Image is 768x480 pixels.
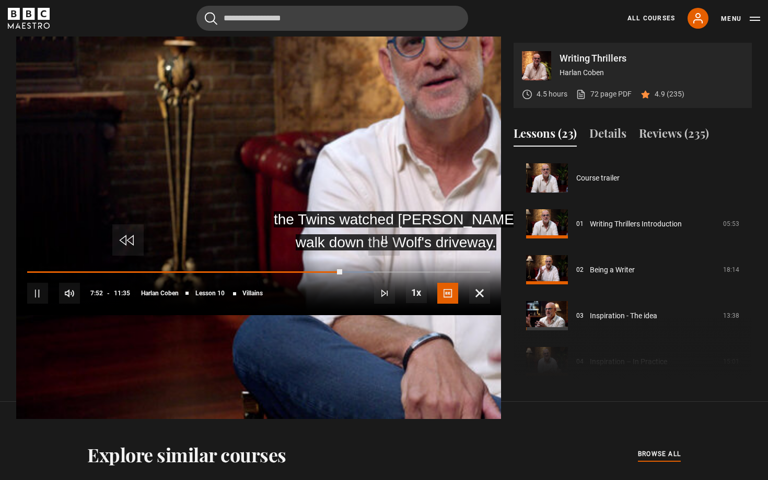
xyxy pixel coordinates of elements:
button: Playback Rate [406,282,427,303]
a: Inspiration - The idea [590,310,657,321]
a: Being a Writer [590,265,635,275]
button: Toggle navigation [721,14,760,24]
span: Villains [242,290,263,296]
svg: BBC Maestro [8,8,50,29]
button: Details [589,125,626,147]
button: Reviews (235) [639,125,709,147]
button: Next Lesson [374,283,395,304]
button: Mute [59,283,80,304]
a: Course trailer [576,173,620,184]
video-js: Video Player [16,43,501,315]
div: Progress Bar [27,271,490,273]
span: browse all [638,449,681,459]
span: Harlan Coben [141,290,179,296]
span: 11:35 [114,284,130,303]
p: 4.9 (235) [655,89,684,100]
a: All Courses [627,14,675,23]
p: Writing Thrillers [560,54,743,63]
span: - [107,290,110,297]
a: Writing Thrillers Introduction [590,219,682,230]
p: 4.5 hours [537,89,567,100]
p: Harlan Coben [560,67,743,78]
h2: Explore similar courses [87,443,286,465]
a: browse all [638,449,681,460]
span: 7:52 [90,284,103,303]
input: Search [196,6,468,31]
button: Pause [27,283,48,304]
button: Lessons (23) [514,125,577,147]
button: Captions [437,283,458,304]
button: Submit the search query [205,12,217,25]
span: Lesson 10 [195,290,225,296]
button: Fullscreen [469,283,490,304]
a: 72 page PDF [576,89,632,100]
